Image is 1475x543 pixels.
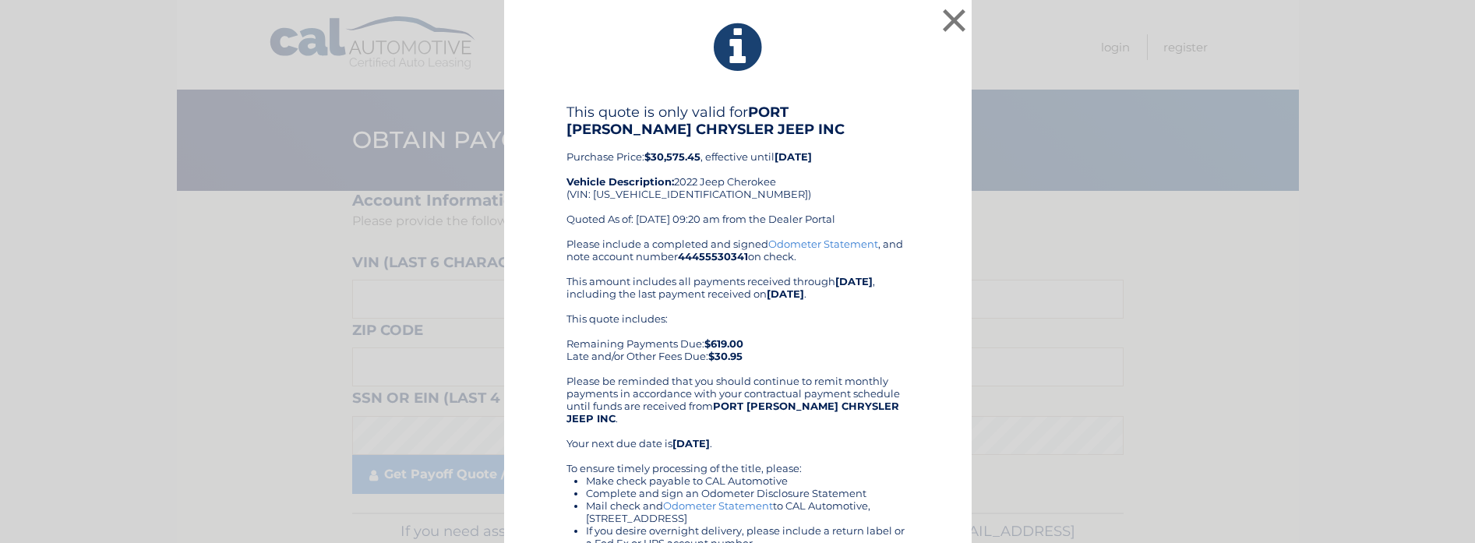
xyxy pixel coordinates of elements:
[775,150,812,163] b: [DATE]
[663,499,773,512] a: Odometer Statement
[768,238,878,250] a: Odometer Statement
[644,150,700,163] b: $30,575.45
[566,175,674,188] strong: Vehicle Description:
[586,474,909,487] li: Make check payable to CAL Automotive
[566,104,909,238] div: Purchase Price: , effective until 2022 Jeep Cherokee (VIN: [US_VEHICLE_IDENTIFICATION_NUMBER]) Qu...
[678,250,748,263] b: 44455530341
[586,499,909,524] li: Mail check and to CAL Automotive, [STREET_ADDRESS]
[767,287,804,300] b: [DATE]
[566,104,845,138] b: PORT [PERSON_NAME] CHRYSLER JEEP INC
[566,400,899,425] b: PORT [PERSON_NAME] CHRYSLER JEEP INC
[672,437,710,450] b: [DATE]
[566,104,909,138] h4: This quote is only valid for
[704,337,743,350] b: $619.00
[586,487,909,499] li: Complete and sign an Odometer Disclosure Statement
[835,275,873,287] b: [DATE]
[708,350,743,362] b: $30.95
[939,5,970,36] button: ×
[566,312,909,362] div: This quote includes: Remaining Payments Due: Late and/or Other Fees Due:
